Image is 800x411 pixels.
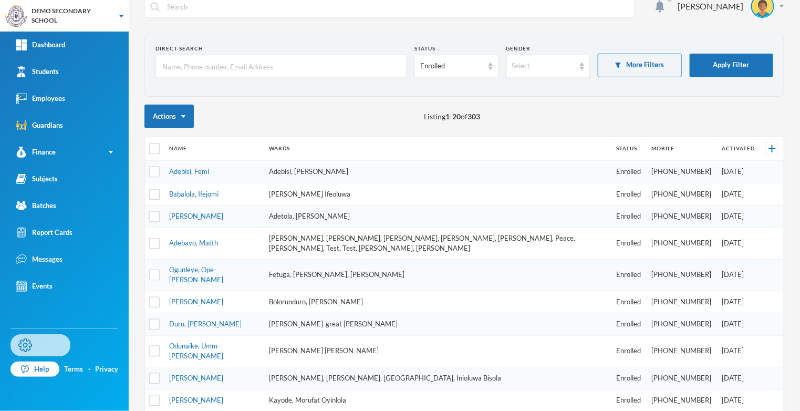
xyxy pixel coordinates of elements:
td: [PHONE_NUMBER] [646,228,716,259]
a: Adebisi, Femi [169,167,209,176]
div: Select [512,61,575,71]
td: [PHONE_NUMBER] [646,367,716,389]
div: Messages [16,254,63,265]
td: [DATE] [716,205,760,228]
b: 1 [446,112,450,121]
td: [PERSON_NAME]-great [PERSON_NAME] [264,313,611,336]
div: Events [16,281,53,292]
td: [DATE] [716,259,760,291]
a: [PERSON_NAME] [169,212,223,220]
div: Subjects [16,173,58,184]
td: [DATE] [716,291,760,313]
td: [DATE] [716,367,760,389]
td: [PERSON_NAME] Ifeoluwa [264,183,611,205]
div: Status [414,45,498,53]
td: [PHONE_NUMBER] [646,259,716,291]
a: Odunaike, Umm-[PERSON_NAME] [169,342,223,361]
div: Enrolled [420,61,483,71]
a: [PERSON_NAME] [169,396,223,404]
div: DEMO SECONDARY SCHOOL [32,6,109,25]
td: [DATE] [716,313,760,336]
img: logo [6,6,27,27]
td: [PHONE_NUMBER] [646,183,716,205]
td: Enrolled [611,335,646,367]
div: Report Cards [16,227,72,238]
td: Enrolled [611,259,646,291]
button: More Filters [598,54,681,77]
th: Activated [716,137,760,161]
span: Listing - of [424,111,481,122]
div: Dashboard [16,39,65,50]
td: [PHONE_NUMBER] [646,205,716,228]
div: Direct Search [155,45,407,53]
img: + [768,145,776,152]
td: [PERSON_NAME], [PERSON_NAME], [GEOGRAPHIC_DATA], Inioluwa Bisola [264,367,611,389]
td: Adetola, [PERSON_NAME] [264,205,611,228]
td: [DATE] [716,335,760,367]
a: Ogunleye, Ope-[PERSON_NAME] [169,265,223,284]
b: 20 [453,112,461,121]
td: Enrolled [611,183,646,205]
td: Enrolled [611,313,646,336]
div: Employees [16,93,65,104]
td: Enrolled [611,367,646,389]
div: Guardians [16,120,63,131]
td: [PHONE_NUMBER] [646,291,716,313]
a: [PERSON_NAME] [169,297,223,306]
td: [PERSON_NAME], [PERSON_NAME], [PERSON_NAME], [PERSON_NAME], [PERSON_NAME], Peace, [PERSON_NAME], ... [264,228,611,259]
div: Finance [16,147,56,158]
td: [PHONE_NUMBER] [646,335,716,367]
td: [PERSON_NAME] [PERSON_NAME] [264,335,611,367]
a: Adebayo, Matth [169,239,218,247]
button: Apply Filter [690,54,773,77]
th: Status [611,137,646,161]
td: Enrolled [611,228,646,259]
th: Name [164,137,264,161]
div: Gender [506,45,590,53]
a: Duru, [PERSON_NAME] [169,320,242,328]
div: Students [16,66,59,77]
a: Help [11,362,59,377]
b: 303 [468,112,481,121]
img: search [150,2,160,12]
td: [DATE] [716,228,760,259]
td: Fetuga, [PERSON_NAME], [PERSON_NAME] [264,259,611,291]
a: Terms [64,364,83,375]
td: Enrolled [611,205,646,228]
td: Bolorunduro, [PERSON_NAME] [264,291,611,313]
a: [PERSON_NAME] [169,374,223,382]
th: Wards [264,137,611,161]
td: [PHONE_NUMBER] [646,161,716,183]
td: Enrolled [611,291,646,313]
button: Actions [144,105,194,128]
div: Batches [16,200,56,211]
a: Privacy [95,364,118,375]
td: Adebisi, [PERSON_NAME] [264,161,611,183]
td: Enrolled [611,161,646,183]
input: Name, Phone number, Email Address [161,55,401,78]
td: [DATE] [716,161,760,183]
td: [PHONE_NUMBER] [646,313,716,336]
a: Settings [11,334,70,356]
td: [DATE] [716,183,760,205]
a: Babalola, Ifejomi [169,190,219,198]
div: · [88,364,90,375]
th: Mobile [646,137,716,161]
